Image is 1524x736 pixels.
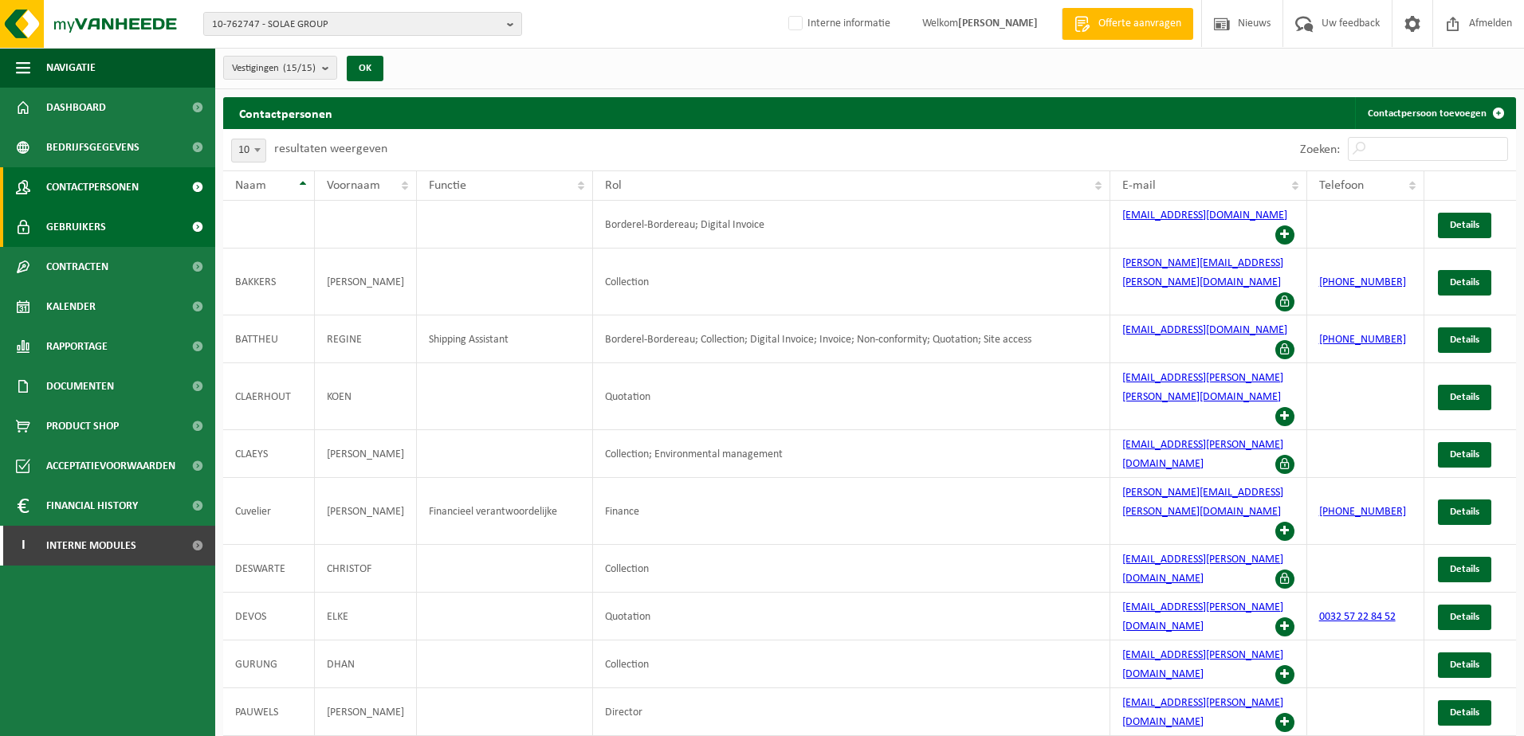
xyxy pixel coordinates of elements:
[46,327,108,366] span: Rapportage
[417,478,593,545] td: Financieel verantwoordelijke
[1450,564,1479,574] span: Details
[593,201,1110,249] td: Borderel-Bordereau; Digital Invoice
[1122,487,1283,518] a: [PERSON_NAME][EMAIL_ADDRESS][PERSON_NAME][DOMAIN_NAME]
[1319,179,1364,192] span: Telefoon
[46,366,114,406] span: Documenten
[46,167,139,207] span: Contactpersonen
[315,688,417,736] td: [PERSON_NAME]
[1319,506,1406,518] a: [PHONE_NUMBER]
[593,478,1110,545] td: Finance
[347,56,383,81] button: OK
[1319,611,1396,623] a: 0032 57 22 84 52
[223,640,315,688] td: GURUNG
[1122,209,1287,221] a: [EMAIL_ADDRESS][DOMAIN_NAME]
[1438,442,1491,468] a: Details
[1438,270,1491,296] a: Details
[223,315,315,363] td: BATTHEU
[1122,439,1283,470] a: [EMAIL_ADDRESS][PERSON_NAME][DOMAIN_NAME]
[46,207,106,247] span: Gebruikers
[1438,213,1491,238] a: Details
[46,446,175,486] span: Acceptatievoorwaarden
[593,363,1110,430] td: Quotation
[593,688,1110,736] td: Director
[1450,449,1479,460] span: Details
[315,640,417,688] td: DHAN
[223,56,337,80] button: Vestigingen(15/15)
[46,406,119,446] span: Product Shop
[46,88,106,127] span: Dashboard
[1122,601,1283,632] a: [EMAIL_ADDRESS][PERSON_NAME][DOMAIN_NAME]
[1450,392,1479,402] span: Details
[16,526,30,566] span: I
[1094,16,1185,32] span: Offerte aanvragen
[417,315,593,363] td: Shipping Assistant
[1450,277,1479,288] span: Details
[1450,220,1479,230] span: Details
[232,139,265,162] span: 10
[1122,372,1283,403] a: [EMAIL_ADDRESS][PERSON_NAME][PERSON_NAME][DOMAIN_NAME]
[1300,143,1340,156] label: Zoeken:
[46,247,108,287] span: Contracten
[46,48,96,88] span: Navigatie
[1122,179,1156,192] span: E-mail
[46,486,138,526] span: Financial History
[1450,507,1479,517] span: Details
[958,18,1038,29] strong: [PERSON_NAME]
[1062,8,1193,40] a: Offerte aanvragen
[232,57,316,80] span: Vestigingen
[1450,612,1479,622] span: Details
[1450,707,1479,718] span: Details
[429,179,466,192] span: Functie
[1438,385,1491,410] a: Details
[46,127,139,167] span: Bedrijfsgegevens
[223,593,315,640] td: DEVOS
[593,249,1110,315] td: Collection
[223,688,315,736] td: PAUWELS
[223,363,315,430] td: CLAERHOUT
[1122,554,1283,585] a: [EMAIL_ADDRESS][PERSON_NAME][DOMAIN_NAME]
[235,179,266,192] span: Naam
[1450,335,1479,345] span: Details
[593,545,1110,593] td: Collection
[315,430,417,478] td: [PERSON_NAME]
[274,143,387,155] label: resultaten weergeven
[1438,557,1491,582] a: Details
[203,12,522,36] button: 10-762747 - SOLAE GROUP
[223,478,315,545] td: Cuvelier
[283,63,316,73] count: (15/15)
[315,249,417,315] td: [PERSON_NAME]
[223,545,315,593] td: DESWARTE
[593,430,1110,478] td: Collection; Environmental management
[1450,660,1479,670] span: Details
[1438,700,1491,726] a: Details
[212,13,501,37] span: 10-762747 - SOLAE GROUP
[1319,276,1406,288] a: [PHONE_NUMBER]
[605,179,622,192] span: Rol
[1122,324,1287,336] a: [EMAIL_ADDRESS][DOMAIN_NAME]
[315,478,417,545] td: [PERSON_NAME]
[1438,652,1491,678] a: Details
[1122,257,1283,288] a: [PERSON_NAME][EMAIL_ADDRESS][PERSON_NAME][DOMAIN_NAME]
[231,139,266,162] span: 10
[315,545,417,593] td: CHRISTOF
[46,287,96,327] span: Kalender
[46,526,136,566] span: Interne modules
[1319,334,1406,346] a: [PHONE_NUMBER]
[315,593,417,640] td: ELKE
[1438,499,1491,525] a: Details
[315,315,417,363] td: REGINE
[1355,97,1514,129] a: Contactpersoon toevoegen
[327,179,380,192] span: Voornaam
[1438,605,1491,630] a: Details
[223,249,315,315] td: BAKKERS
[785,12,890,36] label: Interne informatie
[1122,649,1283,680] a: [EMAIL_ADDRESS][PERSON_NAME][DOMAIN_NAME]
[593,640,1110,688] td: Collection
[223,97,348,128] h2: Contactpersonen
[315,363,417,430] td: KOEN
[223,430,315,478] td: CLAEYS
[593,315,1110,363] td: Borderel-Bordereau; Collection; Digital Invoice; Invoice; Non-conformity; Quotation; Site access
[1438,327,1491,353] a: Details
[593,593,1110,640] td: Quotation
[1122,697,1283,728] a: [EMAIL_ADDRESS][PERSON_NAME][DOMAIN_NAME]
